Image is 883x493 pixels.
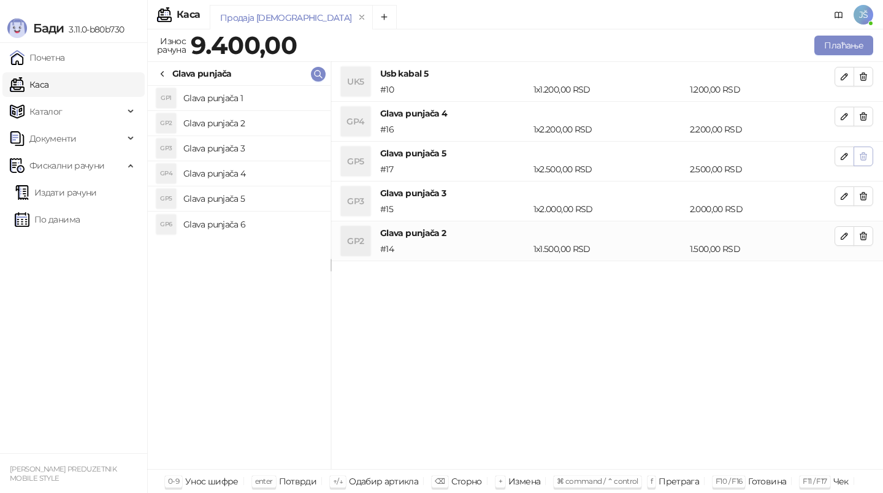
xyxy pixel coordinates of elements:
[183,164,321,183] h4: Glava punjača 4
[716,476,742,486] span: F10 / F16
[341,147,370,176] div: GP5
[380,226,835,240] h4: Glava punjača 2
[531,242,687,256] div: 1 x 1.500,00 RSD
[148,86,331,469] div: grid
[341,67,370,96] div: UK5
[15,207,80,232] a: По данима
[378,123,531,136] div: # 16
[378,162,531,176] div: # 17
[156,189,176,208] div: GP5
[156,164,176,183] div: GP4
[183,189,321,208] h4: Glava punjača 5
[854,5,873,25] span: JŠ
[183,139,321,158] h4: Glava punjača 3
[156,113,176,133] div: GP2
[172,67,232,80] div: Glava punjača
[341,186,370,216] div: GP3
[687,83,837,96] div: 1.200,00 RSD
[687,123,837,136] div: 2.200,00 RSD
[155,33,188,58] div: Износ рачуна
[10,45,65,70] a: Почетна
[10,72,48,97] a: Каса
[156,88,176,108] div: GP1
[378,83,531,96] div: # 10
[833,473,849,489] div: Чек
[803,476,827,486] span: F11 / F17
[687,242,837,256] div: 1.500,00 RSD
[183,215,321,234] h4: Glava punjača 6
[380,67,835,80] h4: Usb kabal 5
[185,473,239,489] div: Унос шифре
[279,473,317,489] div: Потврди
[372,5,397,29] button: Add tab
[183,88,321,108] h4: Glava punjača 1
[29,153,104,178] span: Фискални рачуни
[29,99,63,124] span: Каталог
[156,139,176,158] div: GP3
[531,162,687,176] div: 1 x 2.500,00 RSD
[380,147,835,160] h4: Glava punjača 5
[380,186,835,200] h4: Glava punjača 3
[508,473,540,489] div: Измена
[10,465,117,483] small: [PERSON_NAME] PREDUZETNIK MOBILE STYLE
[255,476,273,486] span: enter
[748,473,786,489] div: Готовина
[651,476,652,486] span: f
[220,11,351,25] div: Продаја [DEMOGRAPHIC_DATA]
[168,476,179,486] span: 0-9
[659,473,699,489] div: Претрага
[333,476,343,486] span: ↑/↓
[557,476,638,486] span: ⌘ command / ⌃ control
[829,5,849,25] a: Документација
[531,202,687,216] div: 1 x 2.000,00 RSD
[64,24,124,35] span: 3.11.0-b80b730
[814,36,873,55] button: Плаћање
[183,113,321,133] h4: Glava punjača 2
[349,473,418,489] div: Одабир артикла
[156,215,176,234] div: GP6
[15,180,97,205] a: Издати рачуни
[7,18,27,38] img: Logo
[341,226,370,256] div: GP2
[177,10,200,20] div: Каса
[29,126,76,151] span: Документи
[687,202,837,216] div: 2.000,00 RSD
[531,123,687,136] div: 1 x 2.200,00 RSD
[435,476,445,486] span: ⌫
[341,107,370,136] div: GP4
[499,476,502,486] span: +
[531,83,687,96] div: 1 x 1.200,00 RSD
[378,202,531,216] div: # 15
[33,21,64,36] span: Бади
[354,12,370,23] button: remove
[380,107,835,120] h4: Glava punjača 4
[191,30,297,60] strong: 9.400,00
[451,473,482,489] div: Сторно
[687,162,837,176] div: 2.500,00 RSD
[378,242,531,256] div: # 14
